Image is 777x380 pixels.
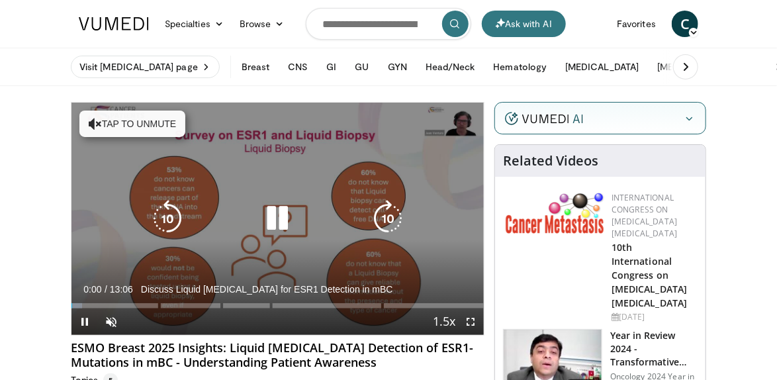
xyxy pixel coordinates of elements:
[306,8,471,40] input: Search topics, interventions
[71,303,484,309] div: Progress Bar
[232,11,293,37] a: Browse
[505,112,583,125] img: vumedi-ai-logo.v2.svg
[105,284,107,295] span: /
[503,153,598,169] h4: Related Videos
[649,54,739,80] button: [MEDICAL_DATA]
[234,54,277,80] button: Breast
[79,111,185,137] button: Tap to unmute
[141,283,393,295] span: Discuss Liquid [MEDICAL_DATA] for ESR1 Detection in mBC
[486,54,555,80] button: Hematology
[612,311,695,323] div: [DATE]
[71,309,98,335] button: Pause
[71,56,220,78] a: Visit [MEDICAL_DATA] page
[482,11,566,37] button: Ask with AI
[71,341,484,369] h4: ESMO Breast 2025 Insights: Liquid [MEDICAL_DATA] Detection of ESR1-Mutations in mBC - Understandi...
[71,103,484,335] video-js: Video Player
[610,329,698,369] h3: Year in Review 2024 - Transformative FDA Approvals in Precision Onco…
[98,309,124,335] button: Unmute
[457,309,484,335] button: Fullscreen
[110,284,133,295] span: 13:06
[612,192,677,239] a: International Congress on [MEDICAL_DATA] [MEDICAL_DATA]
[280,54,316,80] button: CNS
[672,11,698,37] a: C
[347,54,377,80] button: GU
[609,11,664,37] a: Favorites
[418,54,483,80] button: Head/Neck
[612,241,687,309] a: 10th International Congress on [MEDICAL_DATA] [MEDICAL_DATA]
[557,54,647,80] button: [MEDICAL_DATA]
[318,54,344,80] button: GI
[380,54,415,80] button: GYN
[157,11,232,37] a: Specialties
[506,192,605,234] img: 6ff8bc22-9509-4454-a4f8-ac79dd3b8976.png.150x105_q85_autocrop_double_scale_upscale_version-0.2.png
[79,17,149,30] img: VuMedi Logo
[431,309,457,335] button: Playback Rate
[83,284,101,295] span: 0:00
